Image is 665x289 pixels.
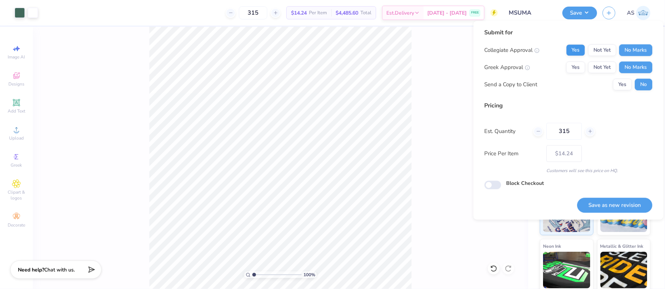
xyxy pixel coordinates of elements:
input: Untitled Design [503,5,557,20]
span: Image AI [8,54,25,60]
span: Metallic & Glitter Ink [600,242,643,250]
button: Not Yet [588,44,616,56]
span: Decorate [8,222,25,228]
img: Neon Ink [543,252,590,288]
label: Block Checkout [506,179,544,187]
button: Yes [613,79,632,90]
div: Collegiate Approval [484,46,539,54]
span: Clipart & logos [4,189,29,201]
span: Total [360,9,371,17]
button: Save [562,7,597,19]
input: – – [546,123,582,140]
span: [DATE] - [DATE] [427,9,467,17]
button: Save as new revision [577,198,652,213]
button: Yes [566,61,585,73]
strong: Need help? [18,266,44,273]
span: Greek [11,162,22,168]
button: No Marks [619,44,652,56]
input: – – [239,6,267,19]
div: Pricing [484,101,652,110]
img: Akshay Singh [636,6,650,20]
div: Customers will see this price on HQ. [484,167,652,174]
span: Chat with us. [44,266,75,273]
span: $14.24 [291,9,307,17]
span: $4,485.60 [336,9,358,17]
button: Not Yet [588,61,616,73]
span: Est. Delivery [386,9,414,17]
span: 100 % [303,271,315,278]
span: Per Item [309,9,327,17]
span: Add Text [8,108,25,114]
a: AS [627,6,650,20]
span: Neon Ink [543,242,561,250]
label: Est. Quantity [484,127,528,136]
div: Greek Approval [484,63,530,72]
div: Send a Copy to Client [484,80,537,89]
button: No [635,79,652,90]
button: Yes [566,44,585,56]
span: Upload [9,135,24,141]
span: Designs [8,81,24,87]
span: FREE [471,10,479,15]
label: Price Per Item [484,149,541,158]
div: Submit for [484,28,652,37]
button: No Marks [619,61,652,73]
img: Metallic & Glitter Ink [600,252,647,288]
span: AS [627,9,634,17]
